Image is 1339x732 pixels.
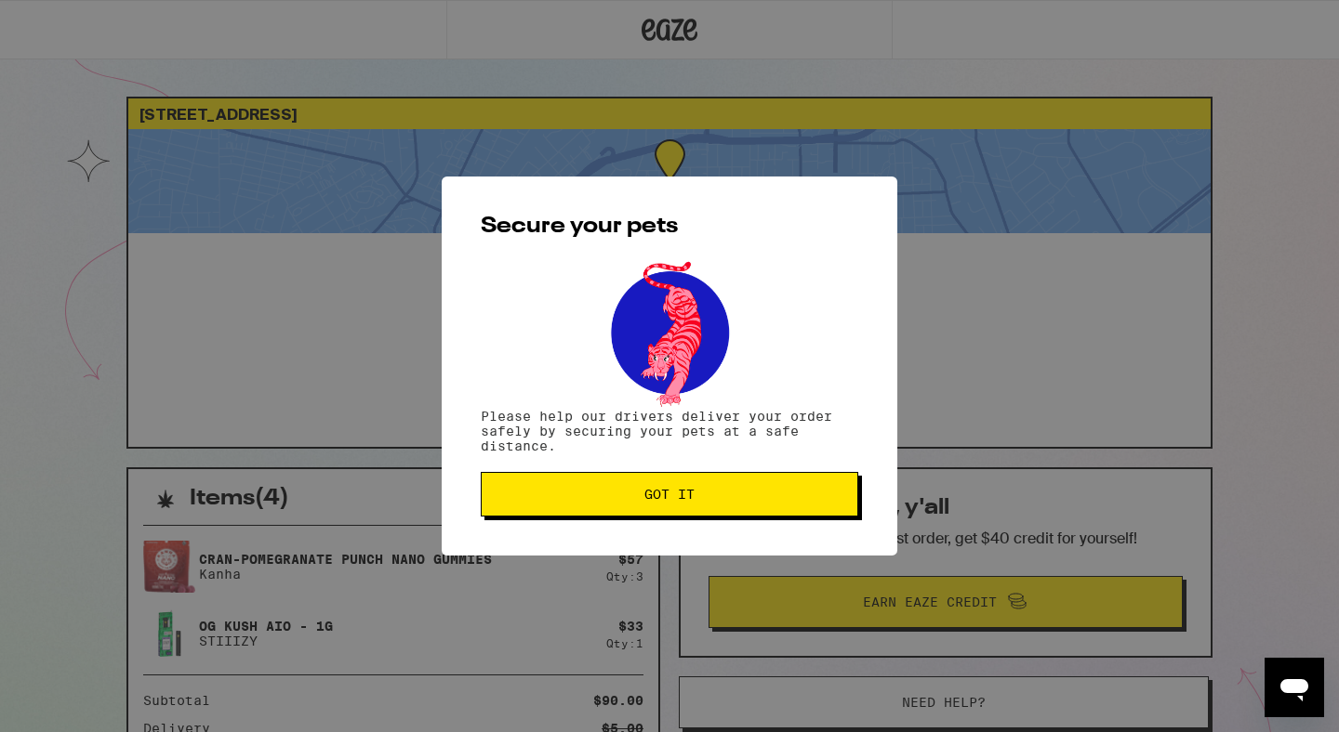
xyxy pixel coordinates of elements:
p: Please help our drivers deliver your order safely by securing your pets at a safe distance. [481,409,858,453]
button: Got it [481,472,858,516]
h2: Secure your pets [481,216,858,238]
span: Got it [644,488,695,501]
img: pets [593,256,746,409]
iframe: Button to launch messaging window [1265,658,1324,717]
